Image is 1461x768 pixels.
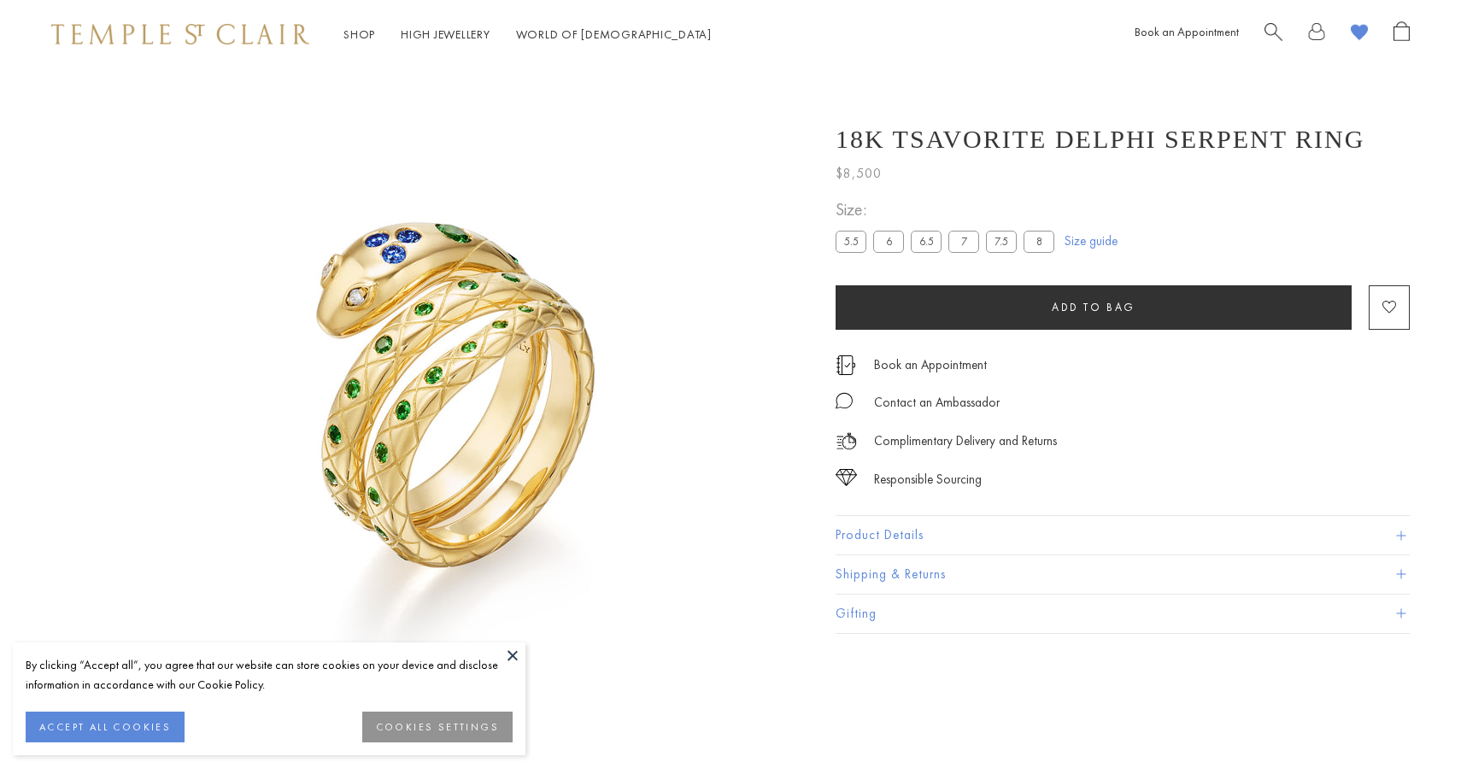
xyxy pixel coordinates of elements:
[874,469,982,490] div: Responsible Sourcing
[836,431,857,452] img: icon_delivery.svg
[1052,300,1135,314] span: Add to bag
[26,712,185,742] button: ACCEPT ALL COOKIES
[836,469,857,486] img: icon_sourcing.svg
[836,162,882,185] span: $8,500
[836,285,1352,330] button: Add to bag
[836,125,1364,154] h1: 18K Tsavorite Delphi Serpent Ring
[948,231,979,252] label: 7
[911,231,942,252] label: 6.5
[836,595,1410,633] button: Gifting
[1135,24,1239,39] a: Book an Appointment
[343,26,375,42] a: ShopShop
[362,712,513,742] button: COOKIES SETTINGS
[1351,21,1368,48] a: View Wishlist
[1264,21,1282,48] a: Search
[874,355,987,374] a: Book an Appointment
[986,231,1017,252] label: 7.5
[836,555,1410,594] button: Shipping & Returns
[874,431,1057,452] p: Complimentary Delivery and Returns
[836,516,1410,554] button: Product Details
[873,231,904,252] label: 6
[836,392,853,409] img: MessageIcon-01_2.svg
[1394,21,1410,48] a: Open Shopping Bag
[1024,231,1054,252] label: 8
[836,231,866,252] label: 5.5
[836,355,856,375] img: icon_appointment.svg
[874,392,1000,413] div: Contact an Ambassador
[26,655,513,695] div: By clicking “Accept all”, you agree that our website can store cookies on your device and disclos...
[1065,232,1118,249] a: Size guide
[516,26,712,42] a: World of [DEMOGRAPHIC_DATA]World of [DEMOGRAPHIC_DATA]
[836,196,1061,224] span: Size:
[51,24,309,44] img: Temple St. Clair
[111,68,795,752] img: R36135-SRPBSTG
[343,24,712,45] nav: Main navigation
[401,26,490,42] a: High JewelleryHigh Jewellery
